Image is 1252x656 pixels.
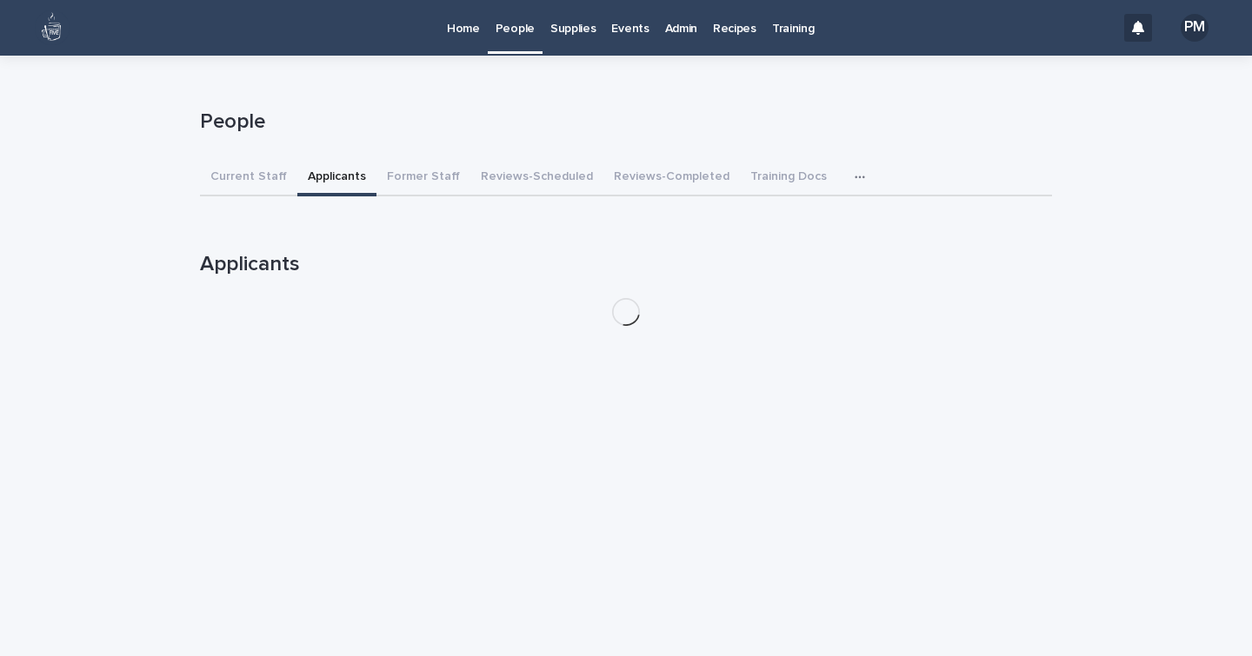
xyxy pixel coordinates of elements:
[376,160,470,196] button: Former Staff
[1181,14,1209,42] div: PM
[35,10,70,45] img: 80hjoBaRqlyywVK24fQd
[200,109,1045,135] p: People
[200,252,1052,277] h1: Applicants
[603,160,740,196] button: Reviews-Completed
[297,160,376,196] button: Applicants
[740,160,837,196] button: Training Docs
[470,160,603,196] button: Reviews-Scheduled
[200,160,297,196] button: Current Staff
